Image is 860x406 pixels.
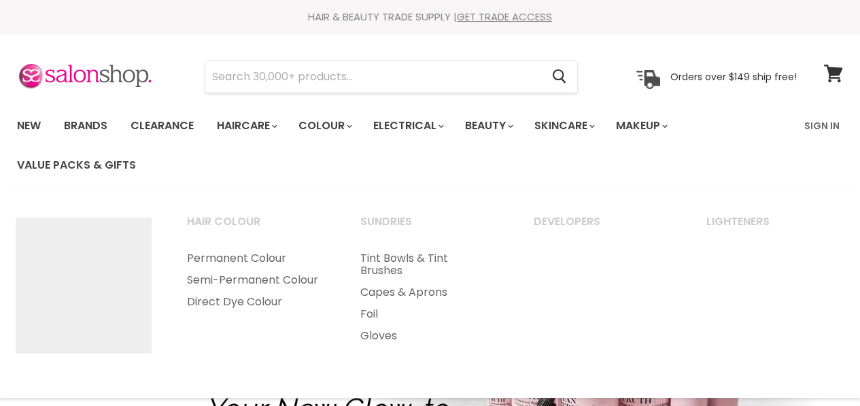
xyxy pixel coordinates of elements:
a: Electrical [363,112,452,140]
a: Lighteners [689,211,860,245]
ul: Main menu [170,248,341,313]
ul: Main menu [7,106,796,185]
a: Skincare [524,112,603,140]
a: Foil [343,303,514,325]
p: Orders over $149 ship free! [670,70,797,82]
a: Value Packs & Gifts [7,151,146,180]
a: Makeup [606,112,676,140]
a: GET TRADE ACCESS [457,10,552,24]
a: Haircare [207,112,286,140]
a: Brands [54,112,118,140]
a: New [7,112,51,140]
a: Colour [288,112,360,140]
a: Capes & Aprons [343,282,514,303]
input: Search [205,61,541,92]
a: Beauty [455,112,521,140]
a: Gloves [343,325,514,347]
a: Developers [517,211,687,245]
a: Permanent Colour [170,248,341,269]
a: Tint Bowls & Tint Brushes [343,248,514,282]
a: Sign In [796,112,848,140]
a: Clearance [120,112,204,140]
a: Sundries [343,211,514,245]
a: Hair Colour [170,211,341,245]
button: Search [541,61,577,92]
a: Semi-Permanent Colour [170,269,341,291]
form: Product [205,61,578,93]
ul: Main menu [343,248,514,347]
a: Direct Dye Colour [170,291,341,313]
